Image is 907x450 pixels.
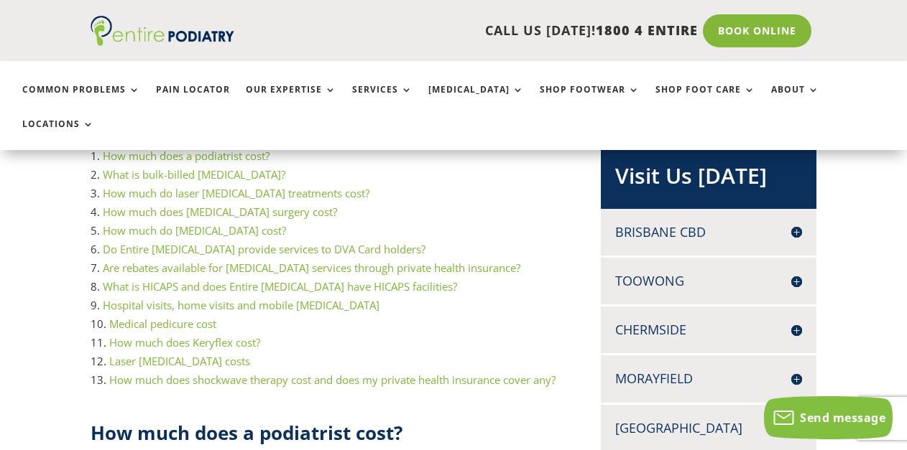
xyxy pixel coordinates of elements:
h4: Toowong [615,272,802,290]
img: logo (1) [91,16,234,46]
span: 1800 4 ENTIRE [596,22,698,39]
a: Hospital visits, home visits and mobile [MEDICAL_DATA] [103,298,379,312]
a: Shop Foot Care [655,85,755,116]
button: Send message [764,396,893,439]
a: Locations [22,119,94,150]
a: Do Entire [MEDICAL_DATA] provide services to DVA Card holders? [103,242,425,256]
a: Laser [MEDICAL_DATA] costs [109,354,250,368]
a: About [771,85,819,116]
a: How much does a podiatrist cost? [103,149,270,163]
span: Send message [800,410,885,426]
p: CALL US [DATE]! [254,22,698,40]
strong: How much does a podiatrist cost? [91,420,402,446]
a: Services [352,85,413,116]
h4: Chermside [615,321,802,339]
a: Are rebates available for [MEDICAL_DATA] services through private health insurance? [103,261,520,275]
a: Common Problems [22,85,140,116]
a: Book Online [703,14,811,47]
h4: Morayfield [615,370,802,388]
h2: Visit Us [DATE] [615,161,802,198]
a: [MEDICAL_DATA] [428,85,524,116]
a: Entire Podiatry [91,34,234,49]
a: How much does shockwave therapy cost and does my private health insurance cover any? [109,372,556,387]
a: Medical pedicure cost [109,317,216,331]
a: How much does Keryflex cost? [109,335,260,350]
h4: [GEOGRAPHIC_DATA] [615,419,802,437]
a: Our Expertise [246,85,336,116]
a: What is HICAPS and does Entire [MEDICAL_DATA] have HICAPS facilities? [103,279,457,294]
a: How much does [MEDICAL_DATA] surgery cost? [103,205,337,219]
h4: Brisbane CBD [615,223,802,241]
a: How much do laser [MEDICAL_DATA] treatments cost? [103,186,369,200]
a: What is bulk-billed [MEDICAL_DATA]? [103,167,285,182]
a: Shop Footwear [540,85,640,116]
a: Pain Locator [156,85,230,116]
a: How much do [MEDICAL_DATA] cost? [103,223,286,238]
